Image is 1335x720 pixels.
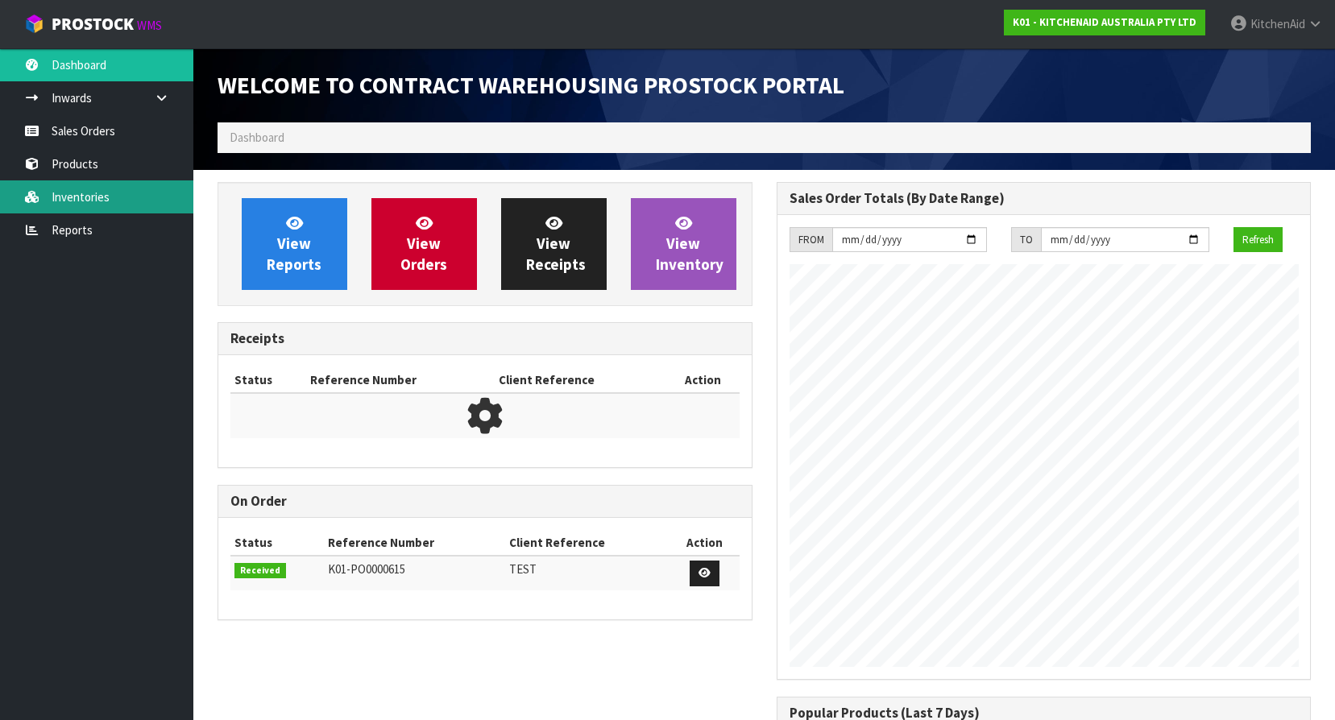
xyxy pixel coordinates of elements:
a: ViewOrders [371,198,477,290]
small: WMS [137,18,162,33]
span: Received [234,563,286,579]
strong: K01 - KITCHENAID AUSTRALIA PTY LTD [1013,15,1196,29]
span: View Orders [400,213,447,274]
span: Welcome to Contract Warehousing ProStock Portal [218,70,844,100]
th: Status [230,530,324,556]
th: Action [670,530,740,556]
th: Status [230,367,306,393]
h3: Sales Order Totals (By Date Range) [790,191,1299,206]
a: ViewReceipts [501,198,607,290]
td: TEST [505,556,670,590]
th: Reference Number [324,530,504,556]
h3: On Order [230,494,740,509]
div: FROM [790,227,832,253]
span: View Receipts [526,213,586,274]
th: Action [666,367,740,393]
div: TO [1011,227,1041,253]
a: ViewInventory [631,198,736,290]
th: Client Reference [495,367,666,393]
th: Client Reference [505,530,670,556]
span: View Reports [267,213,321,274]
a: ViewReports [242,198,347,290]
img: cube-alt.png [24,14,44,34]
span: Dashboard [230,130,284,145]
td: K01-PO0000615 [324,556,504,590]
span: View Inventory [656,213,723,274]
th: Reference Number [306,367,495,393]
h3: Receipts [230,331,740,346]
span: KitchenAid [1250,16,1305,31]
span: ProStock [52,14,134,35]
button: Refresh [1233,227,1283,253]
